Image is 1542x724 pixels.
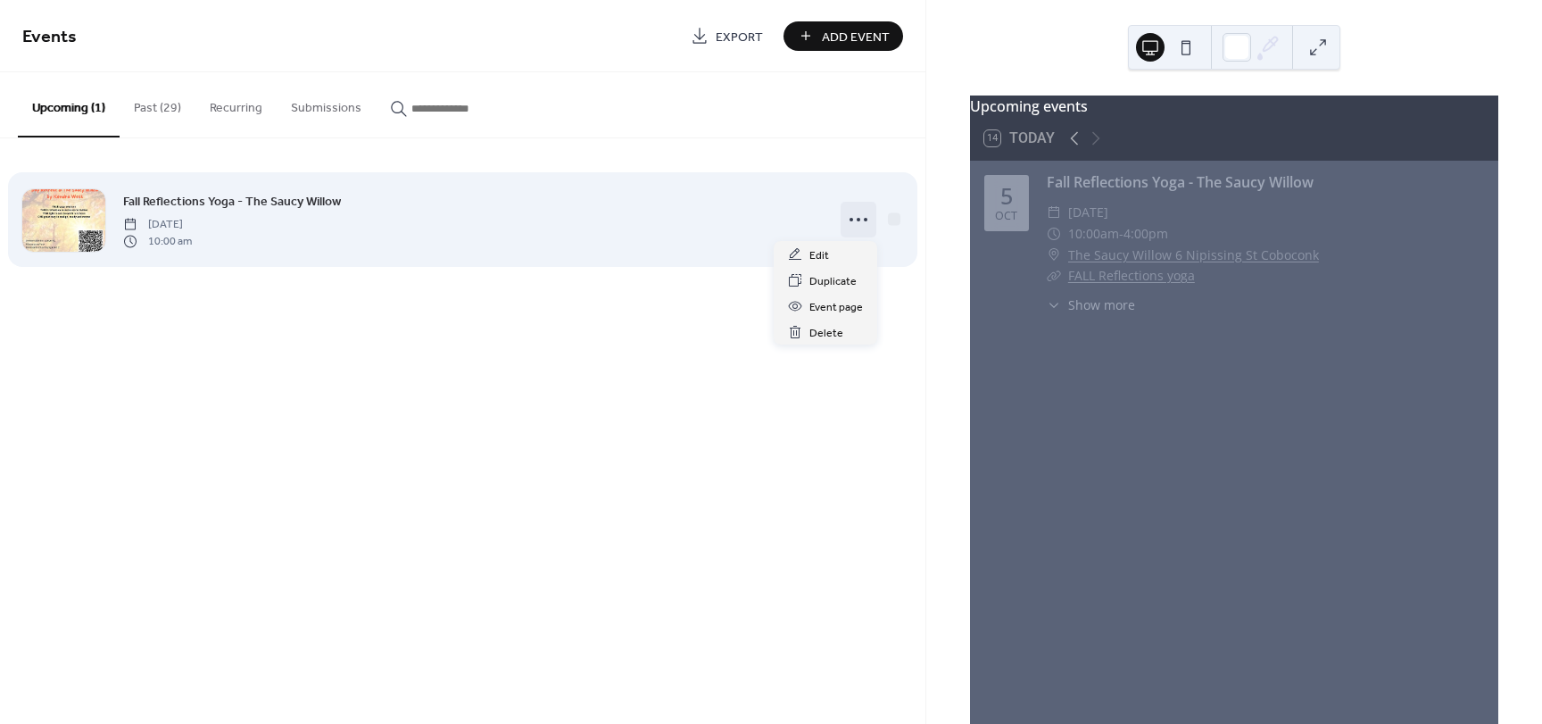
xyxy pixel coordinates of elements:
div: 5 [1000,185,1013,207]
span: [DATE] [123,217,192,233]
button: Submissions [277,72,376,136]
a: Fall Reflections Yoga - The Saucy Willow [1047,172,1314,192]
span: Delete [809,324,843,343]
div: ​ [1047,223,1061,245]
span: 10:00 am [123,233,192,249]
a: FALL Reflections yoga [1068,267,1195,284]
span: Edit [809,246,829,265]
div: ​ [1047,295,1061,314]
span: Fall Reflections Yoga - The Saucy Willow [123,193,341,212]
span: Event page [809,298,863,317]
button: Recurring [195,72,277,136]
a: The Saucy Willow 6 Nipissing St Coboconk [1068,245,1319,266]
span: - [1119,223,1123,245]
span: Show more [1068,295,1135,314]
div: ​ [1047,202,1061,223]
div: Oct [995,211,1017,222]
button: Past (29) [120,72,195,136]
span: Add Event [822,28,890,46]
span: Events [22,20,77,54]
button: ​Show more [1047,295,1135,314]
button: Add Event [783,21,903,51]
div: ​ [1047,245,1061,266]
a: Fall Reflections Yoga - The Saucy Willow [123,191,341,212]
span: Duplicate [809,272,857,291]
span: [DATE] [1068,202,1108,223]
button: Upcoming (1) [18,72,120,137]
a: Export [677,21,776,51]
div: ​ [1047,265,1061,287]
span: 10:00am [1068,223,1119,245]
span: 4:00pm [1123,223,1168,245]
span: Export [716,28,763,46]
div: Upcoming events [970,96,1498,117]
